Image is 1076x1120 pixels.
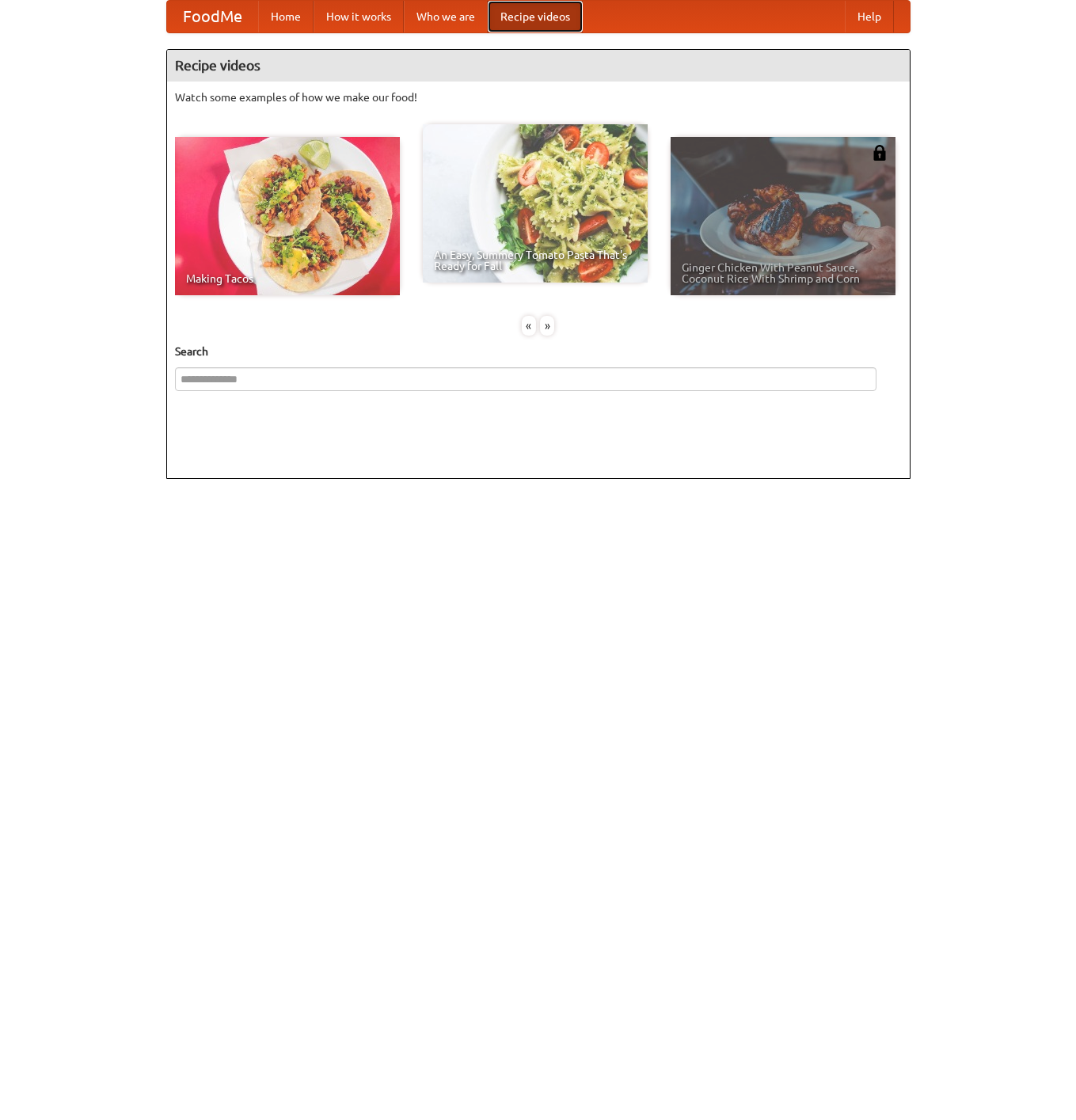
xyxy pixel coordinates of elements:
a: Making Tacos [175,137,400,295]
div: » [540,316,554,336]
span: An Easy, Summery Tomato Pasta That's Ready for Fall [434,249,637,271]
a: Help [845,1,894,32]
div: « [522,316,536,336]
a: Who we are [404,1,488,32]
p: Watch some examples of how we make our food! [175,89,902,105]
img: 483408.png [872,145,888,161]
a: FoodMe [167,1,258,32]
span: Making Tacos [186,273,389,284]
a: How it works [314,1,404,32]
h5: Search [175,344,902,359]
a: Home [258,1,314,32]
a: An Easy, Summery Tomato Pasta That's Ready for Fall [423,124,648,283]
h4: Recipe videos [167,50,910,82]
a: Recipe videos [488,1,583,32]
